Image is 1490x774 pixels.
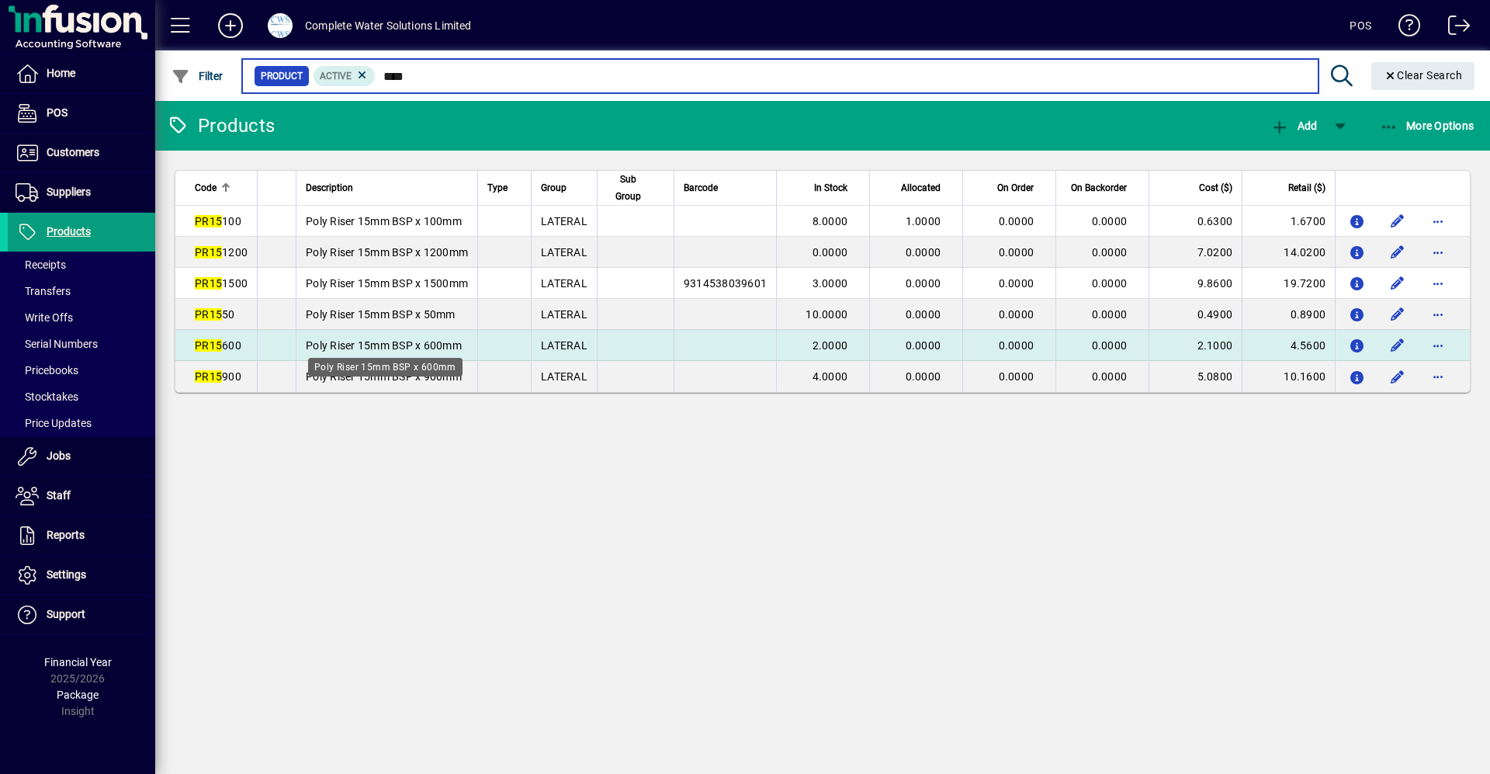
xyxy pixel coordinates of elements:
a: Price Updates [8,410,155,436]
span: Active [320,71,352,82]
td: 2.1000 [1149,330,1242,361]
button: Filter [168,62,227,90]
span: 0.0000 [906,277,941,290]
span: 1500 [195,277,248,290]
button: Add [1266,112,1321,140]
span: Receipts [16,259,66,271]
a: Suppliers [8,173,155,212]
div: Products [167,113,275,138]
div: Allocated [879,179,955,196]
a: Transfers [8,278,155,304]
span: On Order [997,179,1034,196]
div: Group [541,179,587,196]
span: Jobs [47,449,71,462]
a: Pricebooks [8,357,155,384]
td: 0.8900 [1242,299,1335,330]
span: 0.0000 [1092,215,1128,227]
span: 1.0000 [906,215,941,227]
span: Write Offs [16,311,73,324]
td: 14.0200 [1242,237,1335,268]
div: On Backorder [1066,179,1141,196]
span: 9314538039601 [684,277,767,290]
span: Type [487,179,508,196]
a: Knowledge Base [1387,3,1421,54]
span: Group [541,179,567,196]
button: More options [1426,333,1450,358]
a: Write Offs [8,304,155,331]
span: LATERAL [541,339,587,352]
span: Customers [47,146,99,158]
span: 4.0000 [813,370,848,383]
span: On Backorder [1071,179,1127,196]
span: Product [261,68,303,84]
span: Poly Riser 15mm BSP x 50mm [306,308,456,321]
span: Products [47,225,91,238]
span: In Stock [814,179,847,196]
span: Financial Year [44,656,112,668]
button: More options [1426,271,1450,296]
div: On Order [972,179,1048,196]
span: 0.0000 [1092,277,1128,290]
span: 0.0000 [1092,339,1128,352]
em: PR15 [195,277,222,290]
button: Add [206,12,255,40]
span: Barcode [684,179,718,196]
em: PR15 [195,308,222,321]
span: 2.0000 [813,339,848,352]
em: PR15 [195,370,222,383]
span: Price Updates [16,417,92,429]
span: 0.0000 [999,339,1034,352]
button: Profile [255,12,305,40]
a: Settings [8,556,155,595]
a: Jobs [8,437,155,476]
td: 0.4900 [1149,299,1242,330]
td: 9.8600 [1149,268,1242,299]
a: Home [8,54,155,93]
div: Sub Group [607,171,664,205]
span: Reports [47,529,85,541]
span: Retail ($) [1288,179,1325,196]
span: Add [1270,120,1317,132]
span: Home [47,67,75,79]
a: POS [8,94,155,133]
button: More options [1426,364,1450,389]
span: Poly Riser 15mm BSP x 1200mm [306,246,468,259]
span: LATERAL [541,308,587,321]
span: Stocktakes [16,390,78,403]
span: 100 [195,215,241,227]
span: LATERAL [541,277,587,290]
span: 0.0000 [1092,370,1128,383]
button: More Options [1376,112,1478,140]
span: 0.0000 [999,246,1034,259]
span: Poly Riser 15mm BSP x 900mm [306,370,462,383]
div: In Stock [786,179,861,196]
span: Support [47,608,85,620]
span: 10.0000 [806,308,847,321]
td: 19.7200 [1242,268,1335,299]
div: Code [195,179,248,196]
span: Poly Riser 15mm BSP x 100mm [306,215,462,227]
span: 0.0000 [906,339,941,352]
span: Code [195,179,217,196]
a: Receipts [8,252,155,278]
td: 1.6700 [1242,206,1335,237]
span: POS [47,106,68,119]
span: 3.0000 [813,277,848,290]
a: Stocktakes [8,384,155,410]
a: Support [8,595,155,634]
span: 0.0000 [999,308,1034,321]
button: Edit [1385,364,1410,389]
span: Poly Riser 15mm BSP x 1500mm [306,277,468,290]
td: 4.5600 [1242,330,1335,361]
span: Suppliers [47,186,91,198]
td: 10.1600 [1242,361,1335,392]
span: 0.0000 [906,246,941,259]
div: POS [1350,13,1371,38]
div: Poly Riser 15mm BSP x 600mm [308,358,463,377]
span: LATERAL [541,246,587,259]
span: 900 [195,370,241,383]
span: Poly Riser 15mm BSP x 600mm [306,339,462,352]
span: LATERAL [541,215,587,227]
span: Pricebooks [16,364,78,377]
span: 0.0000 [999,277,1034,290]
